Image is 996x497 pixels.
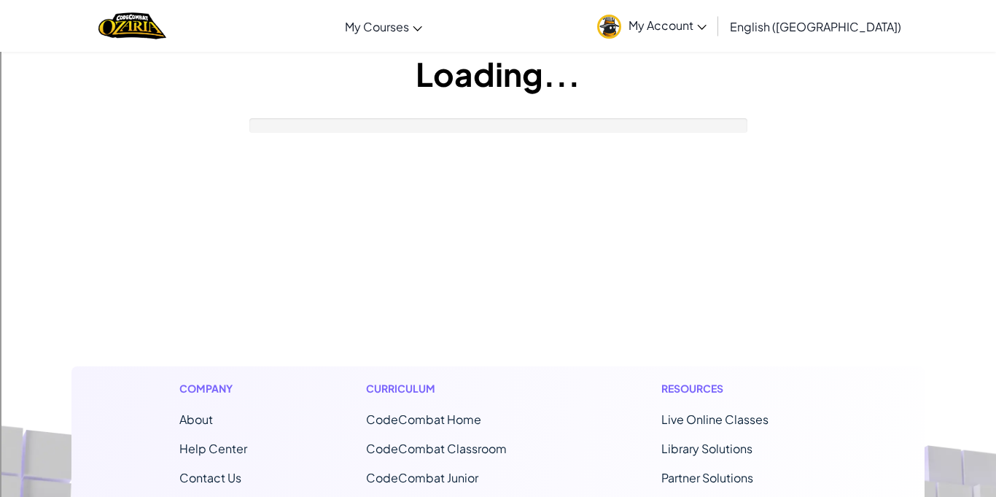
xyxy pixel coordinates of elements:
[723,7,909,46] a: English ([GEOGRAPHIC_DATA])
[98,11,166,41] img: Home
[597,15,621,39] img: avatar
[730,19,901,34] span: English ([GEOGRAPHIC_DATA])
[98,11,166,41] a: Ozaria by CodeCombat logo
[590,3,714,49] a: My Account
[338,7,429,46] a: My Courses
[629,18,707,33] span: My Account
[345,19,409,34] span: My Courses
